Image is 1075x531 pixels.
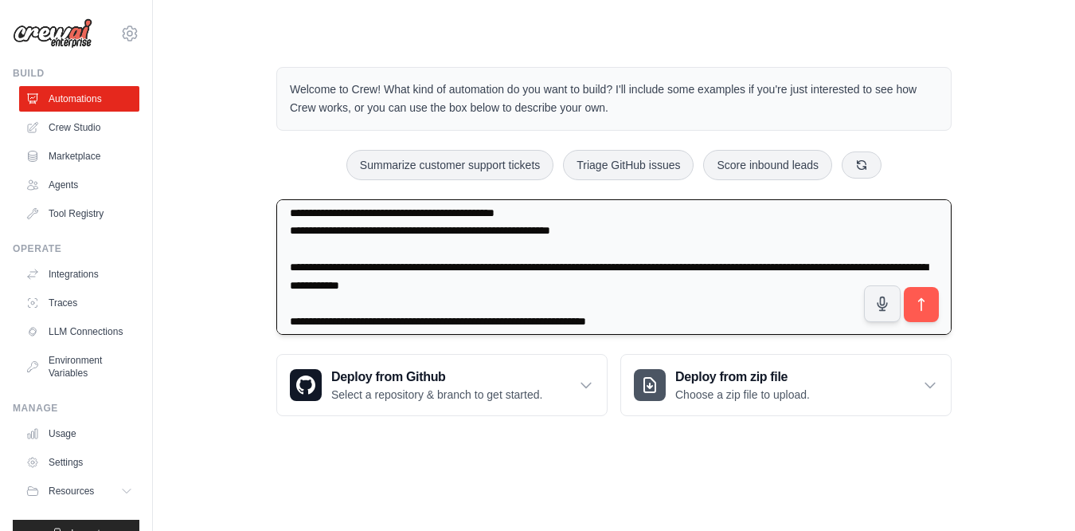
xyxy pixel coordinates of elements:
a: Settings [19,450,139,475]
button: Resources [19,478,139,504]
button: Summarize customer support tickets [346,150,553,180]
img: Logo [13,18,92,49]
p: Choose a zip file to upload. [675,387,810,403]
h3: Deploy from zip file [675,368,810,387]
a: Agents [19,172,139,198]
a: Usage [19,421,139,446]
p: Welcome to Crew! What kind of automation do you want to build? I'll include some examples if you'... [290,81,938,117]
button: Score inbound leads [703,150,832,180]
div: Manage [13,402,139,415]
p: Select a repository & branch to get started. [331,387,542,403]
span: Resources [49,485,94,498]
a: Marketplace [19,144,139,169]
button: Triage GitHub issues [563,150,694,180]
div: Operate [13,242,139,255]
a: LLM Connections [19,319,139,344]
a: Environment Variables [19,348,139,386]
iframe: Chat Widget [995,454,1075,531]
a: Integrations [19,262,139,287]
h3: Deploy from Github [331,368,542,387]
a: Automations [19,86,139,112]
a: Tool Registry [19,201,139,226]
a: Traces [19,290,139,316]
a: Crew Studio [19,115,139,140]
div: Build [13,67,139,80]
